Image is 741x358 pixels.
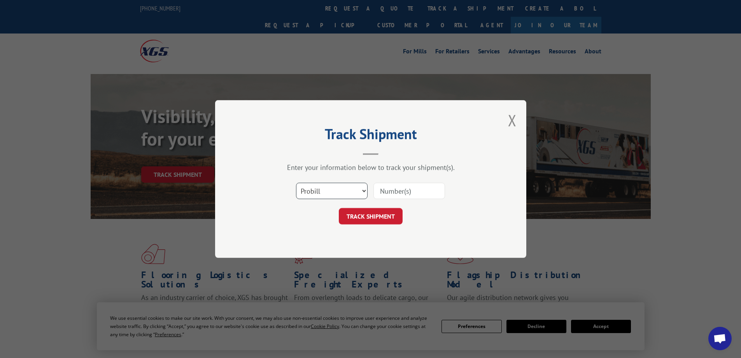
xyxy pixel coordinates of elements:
[254,129,487,143] h2: Track Shipment
[339,208,403,224] button: TRACK SHIPMENT
[708,327,732,350] div: Open chat
[373,183,445,199] input: Number(s)
[254,163,487,172] div: Enter your information below to track your shipment(s).
[508,110,517,131] button: Close modal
